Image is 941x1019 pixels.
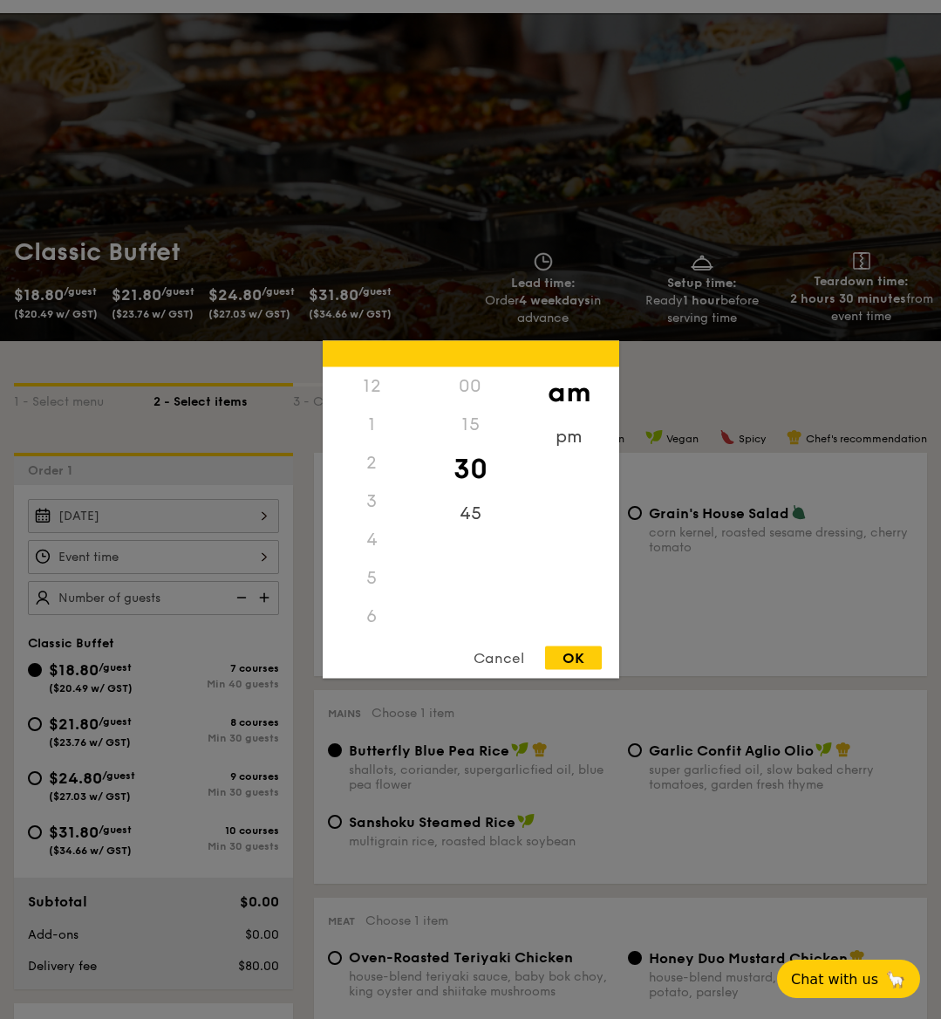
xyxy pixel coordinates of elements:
[520,418,618,456] div: pm
[520,367,618,418] div: am
[323,598,421,636] div: 6
[421,367,520,406] div: 00
[323,367,421,406] div: 12
[456,646,542,670] div: Cancel
[421,406,520,444] div: 15
[323,482,421,521] div: 3
[885,969,906,989] span: 🦙
[323,444,421,482] div: 2
[791,971,878,988] span: Chat with us
[323,559,421,598] div: 5
[777,960,920,998] button: Chat with us🦙
[323,521,421,559] div: 4
[421,495,520,533] div: 45
[421,444,520,495] div: 30
[545,646,602,670] div: OK
[323,406,421,444] div: 1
